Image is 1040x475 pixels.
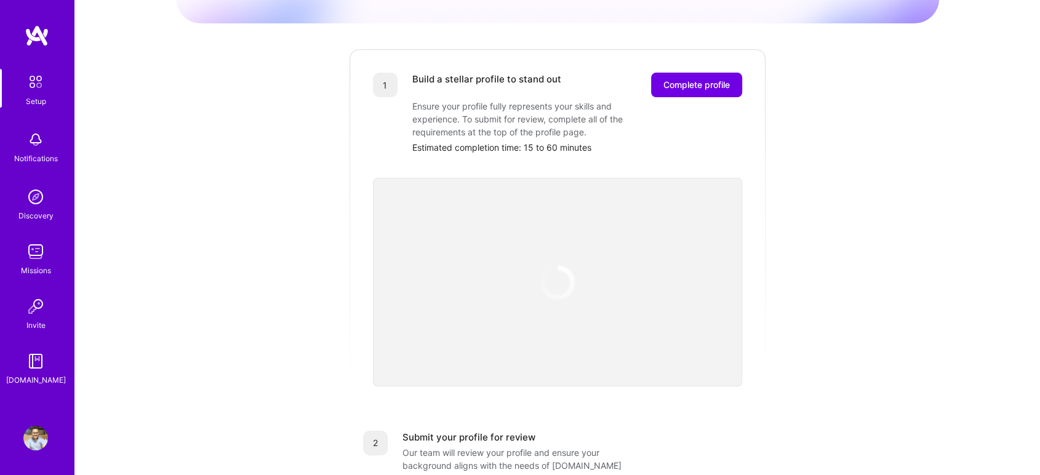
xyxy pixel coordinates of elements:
img: logo [25,25,49,47]
div: Discovery [18,209,54,222]
img: bell [23,127,48,152]
iframe: video [373,178,742,386]
a: User Avatar [20,426,51,450]
img: Invite [23,294,48,319]
span: Complete profile [663,79,730,91]
div: Setup [26,95,46,108]
div: 1 [373,73,398,97]
img: discovery [23,185,48,209]
div: Invite [26,319,46,332]
img: loading [532,257,583,308]
div: Missions [21,264,51,277]
div: Ensure your profile fully represents your skills and experience. To submit for review, complete a... [412,100,658,138]
img: User Avatar [23,426,48,450]
div: [DOMAIN_NAME] [6,373,66,386]
img: setup [23,69,49,95]
button: Complete profile [651,73,742,97]
div: Submit your profile for review [402,431,535,444]
img: guide book [23,349,48,373]
img: teamwork [23,239,48,264]
div: Estimated completion time: 15 to 60 minutes [412,141,742,154]
div: Notifications [14,152,58,165]
div: 2 [363,431,388,455]
div: Build a stellar profile to stand out [412,73,561,97]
